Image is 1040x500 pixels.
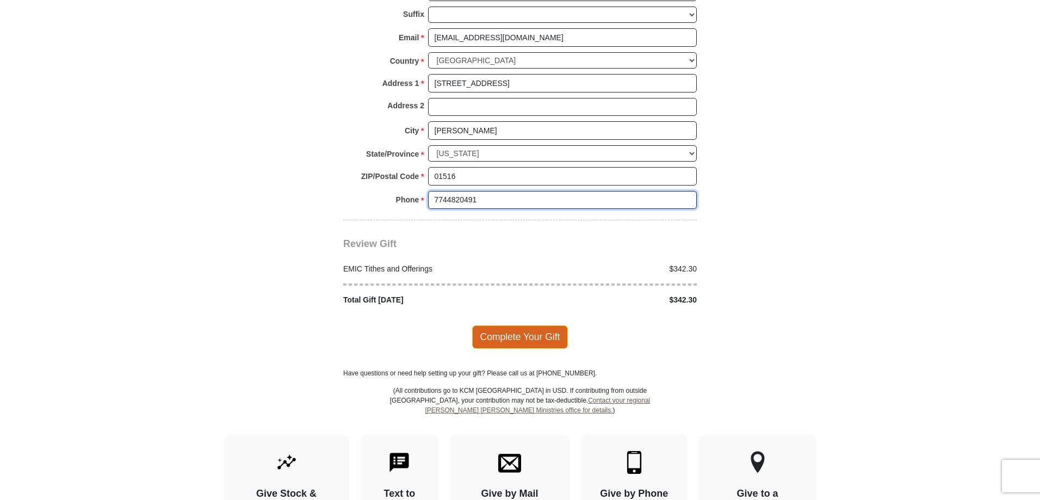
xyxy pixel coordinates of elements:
img: envelope.svg [498,451,521,474]
img: give-by-stock.svg [275,451,298,474]
strong: Country [390,53,419,69]
strong: State/Province [366,146,419,162]
strong: Address 1 [382,76,419,91]
div: $342.30 [520,263,703,275]
h4: Give by Mail [469,488,550,500]
h4: Give by Phone [600,488,668,500]
img: text-to-give.svg [388,451,411,474]
strong: ZIP/Postal Code [361,169,419,184]
div: EMIC Tithes and Offerings [338,263,521,275]
img: other-region [750,451,765,474]
strong: Suffix [403,7,424,22]
div: $342.30 [520,294,703,306]
img: mobile.svg [623,451,646,474]
span: Complete Your Gift [472,325,568,348]
p: Have questions or need help setting up your gift? Please call us at [PHONE_NUMBER]. [343,368,697,378]
strong: Email [399,30,419,45]
p: (All contributions go to KCM [GEOGRAPHIC_DATA] in USD. If contributing from outside [GEOGRAPHIC_D... [389,386,651,435]
div: Total Gift [DATE] [338,294,521,306]
strong: Phone [396,192,419,207]
strong: City [405,123,419,138]
strong: Address 2 [387,98,424,113]
a: Contact your regional [PERSON_NAME] [PERSON_NAME] Ministries office for details. [425,397,650,414]
span: Review Gift [343,238,397,249]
